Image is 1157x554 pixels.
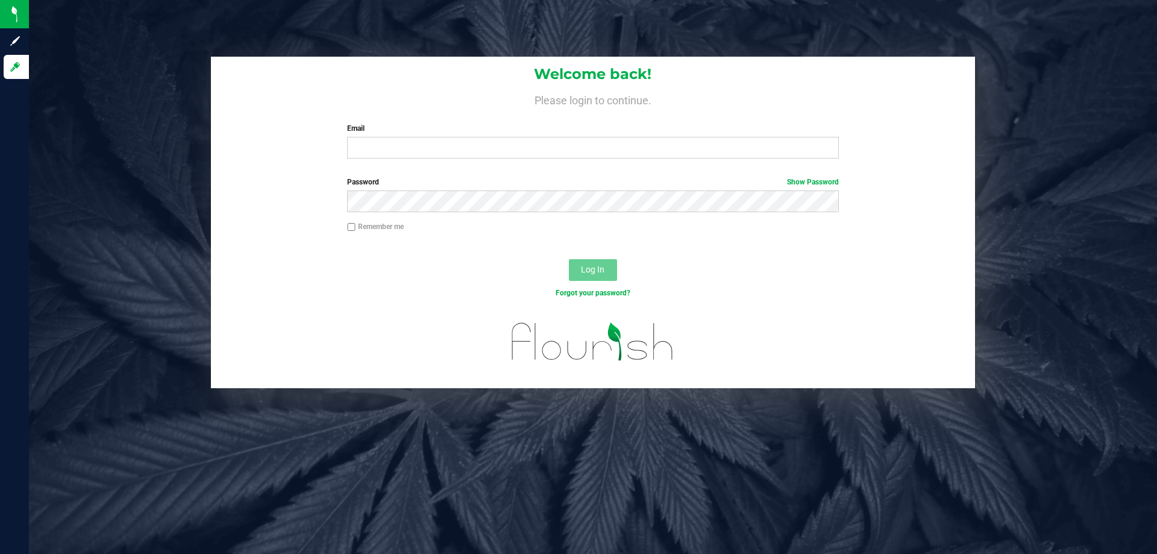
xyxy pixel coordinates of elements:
[787,178,839,186] a: Show Password
[347,123,838,134] label: Email
[581,265,604,274] span: Log In
[569,259,617,281] button: Log In
[211,66,975,82] h1: Welcome back!
[556,289,630,297] a: Forgot your password?
[347,178,379,186] span: Password
[347,223,356,231] input: Remember me
[211,92,975,106] h4: Please login to continue.
[9,61,21,73] inline-svg: Log in
[347,221,404,232] label: Remember me
[9,35,21,47] inline-svg: Sign up
[497,311,688,373] img: flourish_logo.svg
